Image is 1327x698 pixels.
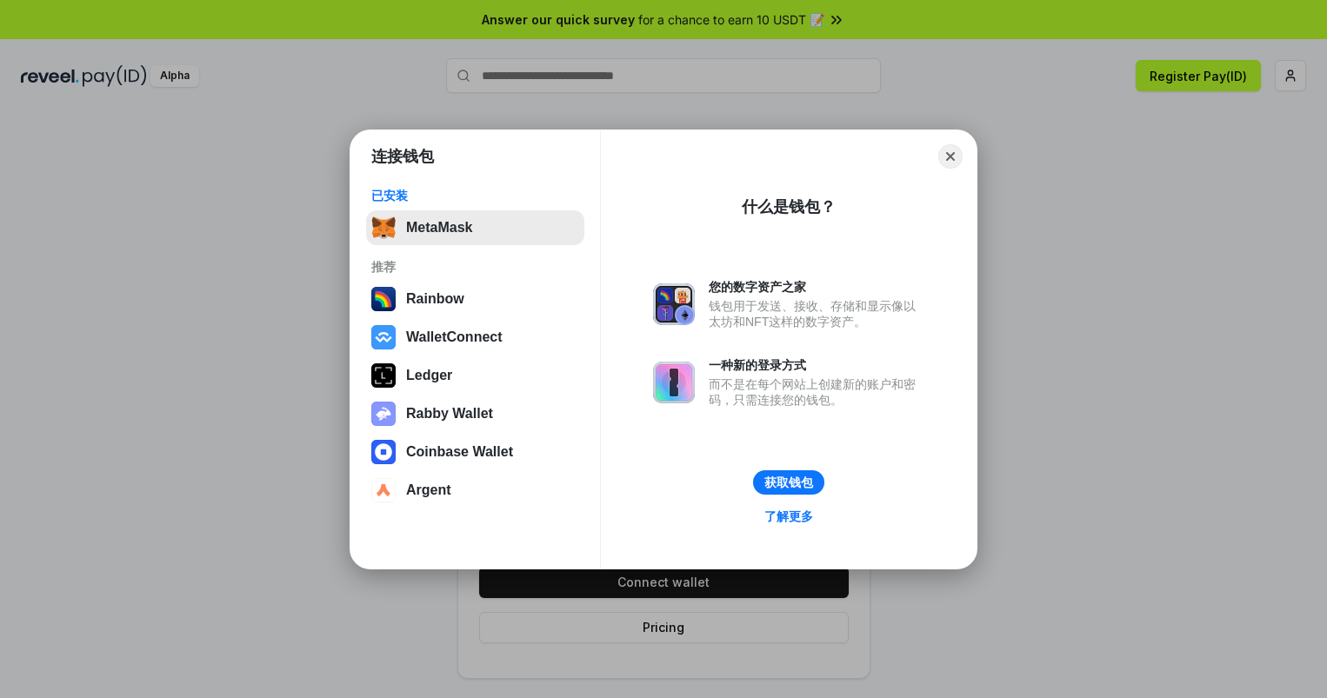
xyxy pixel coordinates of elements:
div: 已安装 [371,188,579,203]
img: svg+xml,%3Csvg%20width%3D%22120%22%20height%3D%22120%22%20viewBox%3D%220%200%20120%20120%22%20fil... [371,287,396,311]
img: svg+xml,%3Csvg%20width%3D%2228%22%20height%3D%2228%22%20viewBox%3D%220%200%2028%2028%22%20fill%3D... [371,440,396,464]
img: svg+xml,%3Csvg%20xmlns%3D%22http%3A%2F%2Fwww.w3.org%2F2000%2Fsvg%22%20fill%3D%22none%22%20viewBox... [653,283,695,325]
button: Ledger [366,358,584,393]
div: 一种新的登录方式 [709,357,924,373]
button: Close [938,144,963,169]
img: svg+xml,%3Csvg%20width%3D%2228%22%20height%3D%2228%22%20viewBox%3D%220%200%2028%2028%22%20fill%3D... [371,478,396,502]
div: MetaMask [406,220,472,236]
div: Rainbow [406,291,464,307]
img: svg+xml,%3Csvg%20xmlns%3D%22http%3A%2F%2Fwww.w3.org%2F2000%2Fsvg%22%20fill%3D%22none%22%20viewBox... [371,402,396,426]
button: 获取钱包 [753,470,824,495]
div: Argent [406,482,451,498]
img: svg+xml,%3Csvg%20fill%3D%22none%22%20height%3D%2233%22%20viewBox%3D%220%200%2035%2033%22%20width%... [371,216,396,240]
div: Ledger [406,368,452,383]
div: Coinbase Wallet [406,444,513,460]
button: Rabby Wallet [366,396,584,431]
a: 了解更多 [754,505,824,528]
button: Coinbase Wallet [366,435,584,469]
button: Argent [366,473,584,508]
div: 了解更多 [764,509,813,524]
button: MetaMask [366,210,584,245]
div: 钱包用于发送、接收、存储和显示像以太坊和NFT这样的数字资产。 [709,298,924,329]
div: WalletConnect [406,329,503,345]
div: 推荐 [371,259,579,275]
h1: 连接钱包 [371,146,434,167]
div: 获取钱包 [764,475,813,490]
div: 您的数字资产之家 [709,279,924,295]
button: WalletConnect [366,320,584,355]
div: 什么是钱包？ [742,196,836,217]
div: 而不是在每个网站上创建新的账户和密码，只需连接您的钱包。 [709,376,924,408]
button: Rainbow [366,282,584,316]
div: Rabby Wallet [406,406,493,422]
img: svg+xml,%3Csvg%20xmlns%3D%22http%3A%2F%2Fwww.w3.org%2F2000%2Fsvg%22%20width%3D%2228%22%20height%3... [371,363,396,388]
img: svg+xml,%3Csvg%20width%3D%2228%22%20height%3D%2228%22%20viewBox%3D%220%200%2028%2028%22%20fill%3D... [371,325,396,349]
img: svg+xml,%3Csvg%20xmlns%3D%22http%3A%2F%2Fwww.w3.org%2F2000%2Fsvg%22%20fill%3D%22none%22%20viewBox... [653,362,695,403]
